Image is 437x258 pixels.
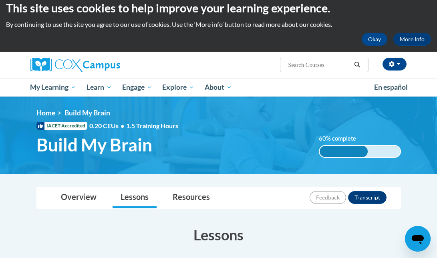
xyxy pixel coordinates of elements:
[126,122,178,129] span: 1.5 Training Hours
[36,134,152,155] span: Build My Brain
[157,78,199,97] a: Explore
[320,146,368,157] div: 60% complete
[36,225,401,245] h3: Lessons
[36,122,87,130] span: IACET Accredited
[121,122,124,129] span: •
[30,83,76,92] span: My Learning
[199,78,237,97] a: About
[30,58,120,72] img: Cox Campus
[310,191,346,204] button: Feedback
[383,58,407,71] button: Account Settings
[117,78,157,97] a: Engage
[405,226,431,252] iframe: Button to launch messaging window
[87,83,112,92] span: Learn
[374,83,408,91] span: En español
[287,60,351,70] input: Search Courses
[64,109,110,117] span: Build My Brain
[205,83,232,92] span: About
[81,78,117,97] a: Learn
[53,187,105,208] a: Overview
[319,134,365,143] label: 60% complete
[30,58,148,72] a: Cox Campus
[89,121,126,130] span: 0.20 CEUs
[362,33,387,46] button: Okay
[122,83,152,92] span: Engage
[25,78,82,97] a: My Learning
[113,187,157,208] a: Lessons
[393,33,431,46] a: More Info
[6,20,431,29] p: By continuing to use the site you agree to our use of cookies. Use the ‘More info’ button to read...
[36,109,55,117] a: Home
[351,60,363,70] button: Search
[348,191,387,204] button: Transcript
[165,187,218,208] a: Resources
[162,83,194,92] span: Explore
[369,79,413,96] a: En español
[24,78,413,97] div: Main menu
